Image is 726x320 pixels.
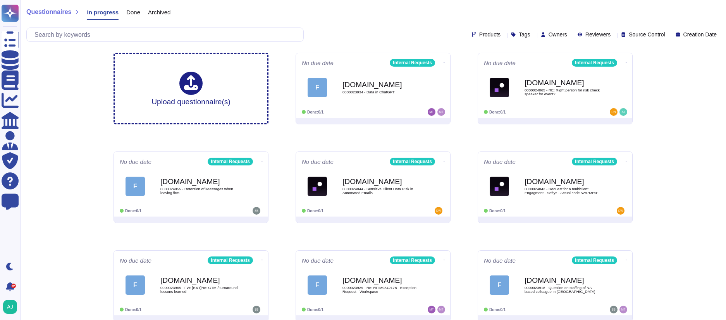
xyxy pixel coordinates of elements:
b: [DOMAIN_NAME] [160,178,238,185]
span: Done: 0/1 [307,308,323,312]
span: Done: 0/1 [489,110,506,114]
span: Archived [148,9,170,15]
span: Done [126,9,140,15]
span: No due date [120,159,151,165]
span: 0000024055 - Retention of iMessages when leaving firm [160,187,238,194]
img: user [428,306,435,313]
span: 0000024065 - RE: Right person for risk check speaker for event? [525,88,602,96]
span: No due date [302,159,334,165]
span: No due date [302,60,334,66]
span: 0000024043 - Request for a multiclient Engagment - Softys - Actual code 5287MR01 [525,187,602,194]
span: Done: 0/1 [307,110,323,114]
img: user [619,306,627,313]
img: Logo [308,177,327,196]
b: [DOMAIN_NAME] [342,178,420,185]
div: Internal Requests [208,158,253,165]
div: F [308,78,327,97]
div: Internal Requests [390,158,435,165]
div: 9+ [11,284,16,288]
div: Internal Requests [572,158,617,165]
span: 0000023934 - Data in ChatGPT [342,90,420,94]
span: Source Control [629,32,665,37]
img: user [253,306,260,313]
span: 0000023918 - Question on staffing of NA based colleague in [GEOGRAPHIC_DATA] [525,286,602,293]
img: Logo [490,177,509,196]
img: user [610,108,618,116]
b: [DOMAIN_NAME] [525,178,602,185]
img: user [619,108,627,116]
span: Tags [519,32,530,37]
span: No due date [484,258,516,263]
span: Done: 0/1 [125,308,141,312]
b: [DOMAIN_NAME] [525,79,602,86]
div: Internal Requests [208,256,253,264]
span: No due date [484,60,516,66]
div: F [126,275,145,295]
span: Questionnaires [26,9,71,15]
span: No due date [302,258,334,263]
div: Internal Requests [390,256,435,264]
div: Internal Requests [572,59,617,67]
span: Done: 0/1 [489,308,506,312]
b: [DOMAIN_NAME] [525,277,602,284]
span: Done: 0/1 [125,209,141,213]
span: No due date [484,159,516,165]
div: Internal Requests [572,256,617,264]
div: Upload questionnaire(s) [151,72,231,105]
img: user [610,306,618,313]
b: [DOMAIN_NAME] [342,277,420,284]
span: Products [479,32,501,37]
input: Search by keywords [31,28,303,41]
b: [DOMAIN_NAME] [342,81,420,88]
span: Reviewers [585,32,611,37]
span: 0000023929 - Re: RITM9842178 - Exception Request - Workspace [342,286,420,293]
span: Owners [549,32,567,37]
img: user [435,207,442,215]
img: user [437,108,445,116]
img: user [437,306,445,313]
div: F [490,275,509,295]
b: [DOMAIN_NAME] [160,277,238,284]
button: user [2,298,22,315]
span: 0000023965 - FW: [EXT]Re: GTM / turnaround lessons learned [160,286,238,293]
span: In progress [87,9,119,15]
span: Creation Date [683,32,717,37]
img: user [3,300,17,314]
span: Done: 0/1 [307,209,323,213]
span: No due date [120,258,151,263]
div: F [308,275,327,295]
img: user [253,207,260,215]
div: F [126,177,145,196]
img: user [617,207,624,215]
div: Internal Requests [390,59,435,67]
span: 0000024044 - Sensitive Client Data Risk in Automated Emails [342,187,420,194]
img: Logo [490,78,509,97]
span: Done: 0/1 [489,209,506,213]
img: user [428,108,435,116]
